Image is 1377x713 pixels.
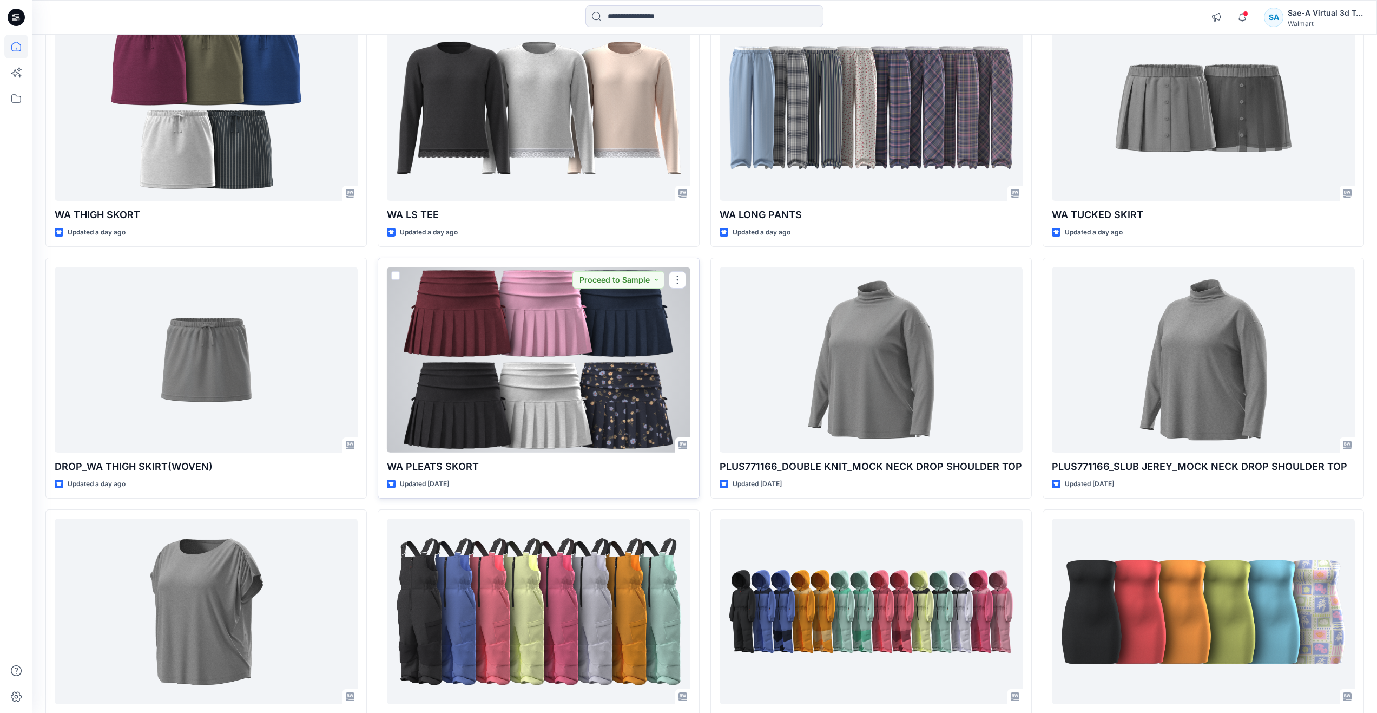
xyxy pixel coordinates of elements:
[55,15,358,201] a: WA THIGH SKORT
[55,519,358,704] a: PLUSSD25S-018_RAGLAN SLV TOP
[1052,267,1355,453] a: PLUS771166_SLUB JEREY_MOCK NECK DROP SHOULDER TOP
[55,267,358,453] a: DROP_WA THIGH SKIRT(WOVEN)
[68,227,126,238] p: Updated a day ago
[1052,459,1355,474] p: PLUS771166_SLUB JEREY_MOCK NECK DROP SHOULDER TOP
[1052,519,1355,704] a: HQ015514_TUBE TOP DRESS
[387,459,690,474] p: WA PLEATS SKORT
[1288,19,1363,28] div: Walmart
[68,479,126,490] p: Updated a day ago
[720,519,1023,704] a: OZT TODDLER SNOW SUIT
[733,479,782,490] p: Updated [DATE]
[1052,15,1355,201] a: WA TUCKED SKIRT
[387,519,690,704] a: OZT TODDLER SNOW BIB
[400,479,449,490] p: Updated [DATE]
[720,267,1023,453] a: PLUS771166_DOUBLE KNIT_MOCK NECK DROP SHOULDER TOP
[387,267,690,453] a: WA PLEATS SKORT
[720,207,1023,223] p: WA LONG PANTS
[1052,207,1355,223] p: WA TUCKED SKIRT
[55,207,358,223] p: WA THIGH SKORT
[1065,227,1123,238] p: Updated a day ago
[1065,479,1114,490] p: Updated [DATE]
[733,227,790,238] p: Updated a day ago
[720,15,1023,201] a: WA LONG PANTS
[55,459,358,474] p: DROP_WA THIGH SKIRT(WOVEN)
[1288,6,1363,19] div: Sae-A Virtual 3d Team
[387,15,690,201] a: WA LS TEE
[400,227,458,238] p: Updated a day ago
[720,459,1023,474] p: PLUS771166_DOUBLE KNIT_MOCK NECK DROP SHOULDER TOP
[1264,8,1283,27] div: SA
[387,207,690,223] p: WA LS TEE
